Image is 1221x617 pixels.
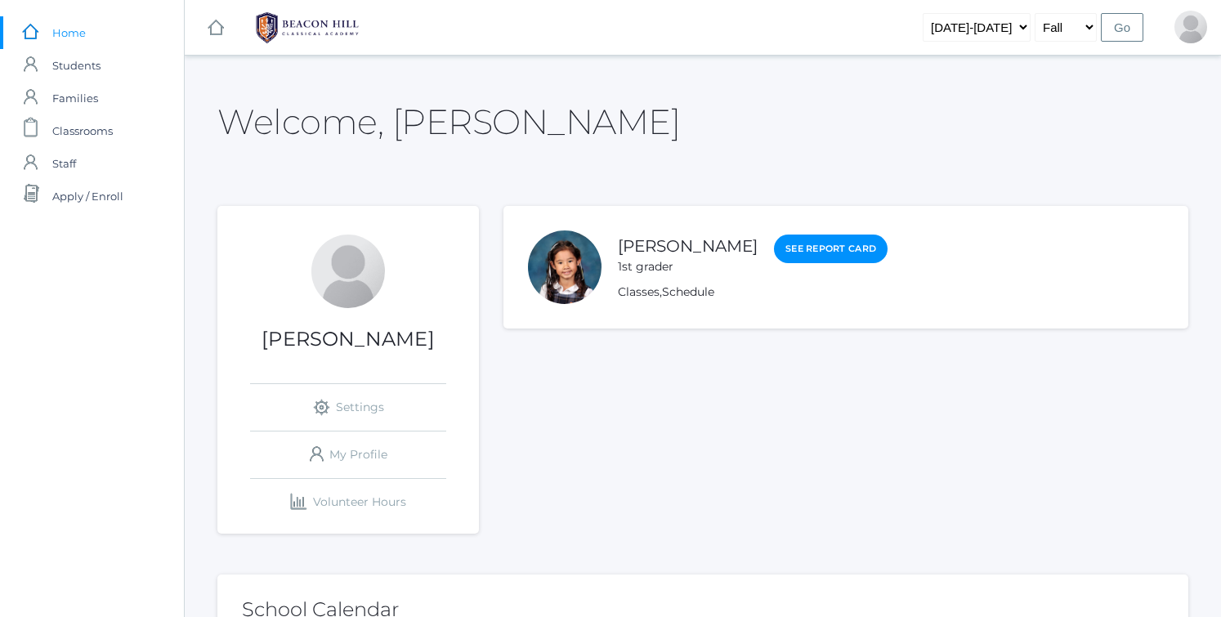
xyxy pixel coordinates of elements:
a: See Report Card [774,235,888,263]
h2: Welcome, [PERSON_NAME] [217,103,680,141]
input: Go [1101,13,1143,42]
img: 1_BHCALogos-05.png [246,7,369,48]
span: Classrooms [52,114,113,147]
span: Families [52,82,98,114]
a: Settings [250,384,446,431]
a: Volunteer Hours [250,479,446,525]
span: Home [52,16,86,49]
span: Apply / Enroll [52,180,123,212]
h1: [PERSON_NAME] [217,329,479,350]
div: Whitney Chea [528,230,602,304]
span: Students [52,49,101,82]
div: Lisa Chea [1174,11,1207,43]
a: My Profile [250,431,446,478]
a: Classes [618,284,660,299]
div: , [618,284,888,301]
div: Lisa Chea [311,235,385,308]
span: Staff [52,147,76,180]
div: 1st grader [618,258,758,275]
a: [PERSON_NAME] [618,236,758,256]
a: Schedule [662,284,714,299]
